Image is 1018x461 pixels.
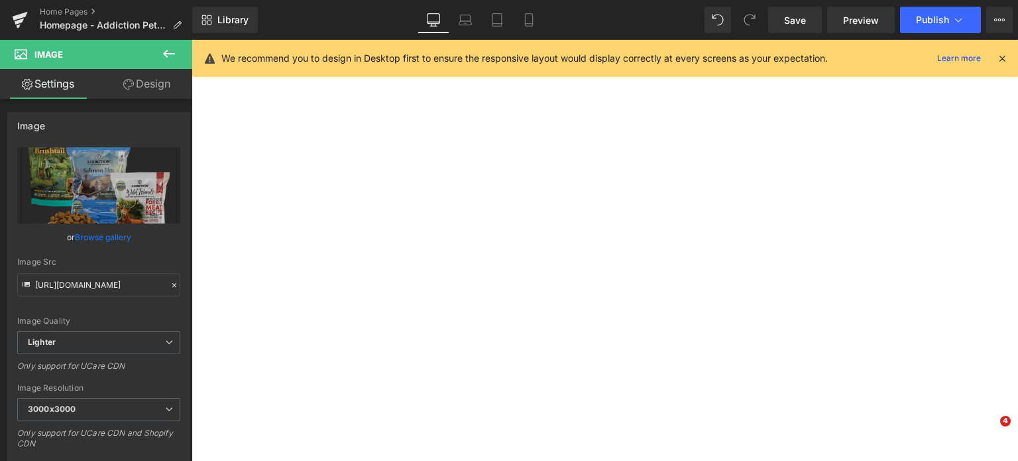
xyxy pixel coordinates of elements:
[28,337,56,347] b: Lighter
[99,69,195,99] a: Design
[986,7,1013,33] button: More
[784,13,806,27] span: Save
[40,20,167,31] span: Homepage - Addiction Pet Foods [GEOGRAPHIC_DATA] Meat Your Pet
[736,7,763,33] button: Redo
[1000,416,1011,427] span: 4
[221,51,828,66] p: We recommend you to design in Desktop first to ensure the responsive layout would display correct...
[192,7,258,33] a: New Library
[40,7,192,17] a: Home Pages
[17,428,180,458] div: Only support for UCare CDN and Shopify CDN
[217,14,249,26] span: Library
[17,383,180,393] div: Image Resolution
[827,7,895,33] a: Preview
[28,404,76,414] b: 3000x3000
[932,50,986,66] a: Learn more
[17,361,180,380] div: Only support for UCare CDN
[843,13,879,27] span: Preview
[481,7,513,33] a: Tablet
[900,7,981,33] button: Publish
[17,316,180,326] div: Image Quality
[418,7,449,33] a: Desktop
[17,230,180,244] div: or
[449,7,481,33] a: Laptop
[34,49,63,60] span: Image
[17,257,180,267] div: Image Src
[916,15,949,25] span: Publish
[973,416,1005,448] iframe: Intercom live chat
[513,7,545,33] a: Mobile
[17,273,180,296] input: Link
[705,7,731,33] button: Undo
[17,113,45,131] div: Image
[75,226,131,249] a: Browse gallery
